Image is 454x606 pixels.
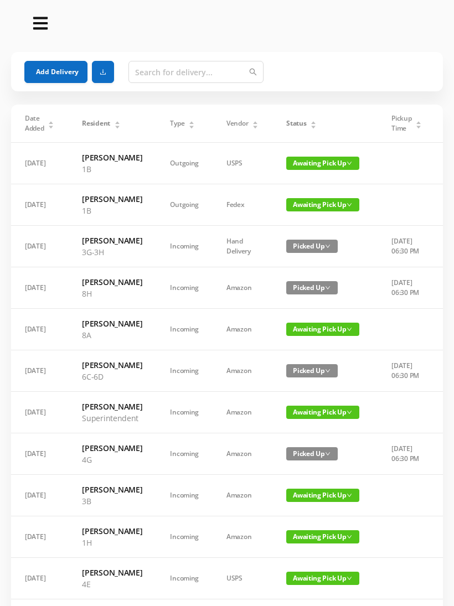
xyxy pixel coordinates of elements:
p: 4E [82,578,142,590]
td: Amazon [213,433,272,475]
i: icon: down [347,202,352,208]
div: Sort [188,120,195,126]
h6: [PERSON_NAME] [82,442,142,454]
p: 8H [82,288,142,299]
td: Incoming [156,392,213,433]
button: Add Delivery [24,61,87,83]
span: Awaiting Pick Up [286,530,359,543]
td: [DATE] [11,226,68,267]
i: icon: caret-up [416,120,422,123]
h6: [PERSON_NAME] [82,359,142,371]
i: icon: down [325,368,331,374]
i: icon: caret-down [114,124,120,127]
td: Incoming [156,350,213,392]
span: Picked Up [286,240,338,253]
td: [DATE] [11,558,68,599]
td: [DATE] 06:30 PM [378,267,436,309]
span: Awaiting Pick Up [286,323,359,336]
div: Sort [48,120,54,126]
td: [DATE] 06:30 PM [378,433,436,475]
td: Outgoing [156,143,213,184]
td: Amazon [213,350,272,392]
h6: [PERSON_NAME] [82,525,142,537]
td: Incoming [156,558,213,599]
td: [DATE] [11,184,68,226]
h6: [PERSON_NAME] [82,484,142,495]
div: Sort [415,120,422,126]
td: Incoming [156,516,213,558]
td: Amazon [213,516,272,558]
input: Search for delivery... [128,61,264,83]
h6: [PERSON_NAME] [82,318,142,329]
span: Vendor [226,118,248,128]
span: Pickup Time [391,113,411,133]
td: [DATE] [11,267,68,309]
i: icon: down [347,534,352,540]
i: icon: caret-down [189,124,195,127]
span: Type [170,118,184,128]
h6: [PERSON_NAME] [82,567,142,578]
td: Incoming [156,267,213,309]
td: Outgoing [156,184,213,226]
i: icon: down [347,493,352,498]
h6: [PERSON_NAME] [82,401,142,412]
i: icon: caret-up [114,120,120,123]
td: Incoming [156,309,213,350]
div: Sort [310,120,317,126]
i: icon: down [325,285,331,291]
p: 4G [82,454,142,465]
span: Awaiting Pick Up [286,489,359,502]
span: Resident [82,118,110,128]
div: Sort [252,120,259,126]
p: 6C-6D [82,371,142,382]
td: Amazon [213,267,272,309]
i: icon: caret-up [189,120,195,123]
p: 1H [82,537,142,548]
i: icon: caret-down [252,124,259,127]
td: Incoming [156,475,213,516]
button: icon: download [92,61,114,83]
p: 3G-3H [82,246,142,258]
p: 1B [82,205,142,216]
i: icon: down [347,160,352,166]
span: Awaiting Pick Up [286,406,359,419]
p: 3B [82,495,142,507]
span: Date Added [25,113,44,133]
td: USPS [213,558,272,599]
td: [DATE] [11,350,68,392]
i: icon: down [325,244,331,249]
td: [DATE] 06:30 PM [378,350,436,392]
span: Status [286,118,306,128]
td: Amazon [213,309,272,350]
span: Picked Up [286,281,338,294]
div: Sort [114,120,121,126]
i: icon: caret-down [48,124,54,127]
i: icon: down [325,451,331,457]
span: Awaiting Pick Up [286,157,359,170]
span: Awaiting Pick Up [286,198,359,211]
td: [DATE] [11,143,68,184]
p: Superintendent [82,412,142,424]
h6: [PERSON_NAME] [82,193,142,205]
td: [DATE] [11,433,68,475]
td: [DATE] [11,475,68,516]
h6: [PERSON_NAME] [82,152,142,163]
i: icon: caret-down [311,124,317,127]
td: USPS [213,143,272,184]
i: icon: down [347,410,352,415]
p: 8A [82,329,142,341]
td: [DATE] [11,309,68,350]
td: Incoming [156,433,213,475]
td: Amazon [213,392,272,433]
i: icon: caret-up [311,120,317,123]
p: 1B [82,163,142,175]
td: [DATE] [11,392,68,433]
td: Amazon [213,475,272,516]
span: Picked Up [286,364,338,377]
td: Fedex [213,184,272,226]
i: icon: caret-up [252,120,259,123]
h6: [PERSON_NAME] [82,276,142,288]
td: [DATE] [11,516,68,558]
i: icon: caret-down [416,124,422,127]
i: icon: down [347,327,352,332]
